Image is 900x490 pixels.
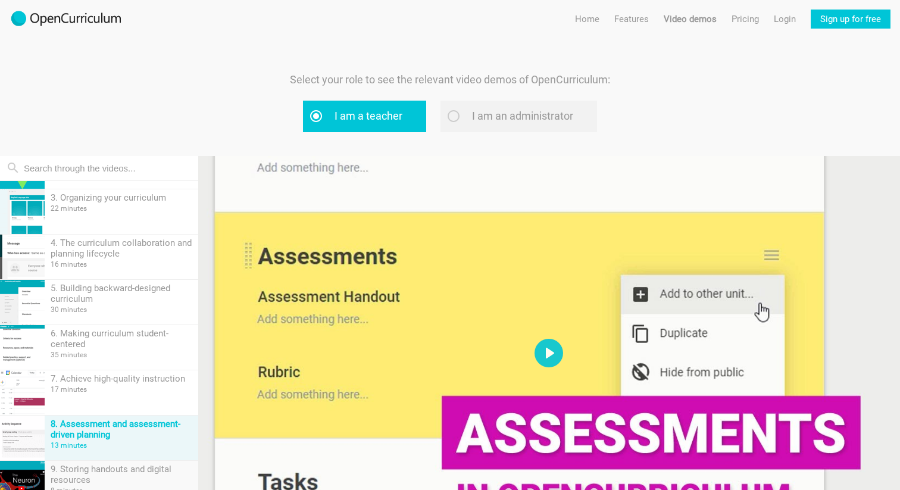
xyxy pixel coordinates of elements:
[51,305,192,314] div: 30 minutes
[51,464,192,485] div: 9. Storing handouts and digital resources
[51,238,192,259] div: 4. The curriculum collaboration and planning lifecycle
[774,10,796,29] a: Login
[51,192,192,203] div: 3. Organizing your curriculum
[614,10,649,29] a: Features
[51,385,192,394] div: 17 minutes
[254,71,646,89] p: Select your role to see the relevant video demos of OpenCurriculum:
[51,441,192,450] div: 13 minutes
[440,101,597,132] label: I am an administrator
[303,101,426,132] label: I am a teacher
[51,328,192,349] div: 6. Making curriculum student-centered
[51,204,192,213] div: 22 minutes
[10,10,123,29] img: 2017-logo-m.png
[575,10,599,29] a: Home
[51,351,192,359] div: 35 minutes
[51,283,192,304] div: 5. Building backward-designed curriculum
[664,10,717,29] a: Video demos
[535,339,563,367] button: Play, 10. Assessment and assessment-driven planning
[811,10,890,29] a: Sign up for free
[51,260,192,269] div: 16 minutes
[732,10,759,29] a: Pricing
[51,373,192,384] div: 7. Achieve high-quality instruction
[51,419,192,440] div: 8. Assessment and assessment-driven planning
